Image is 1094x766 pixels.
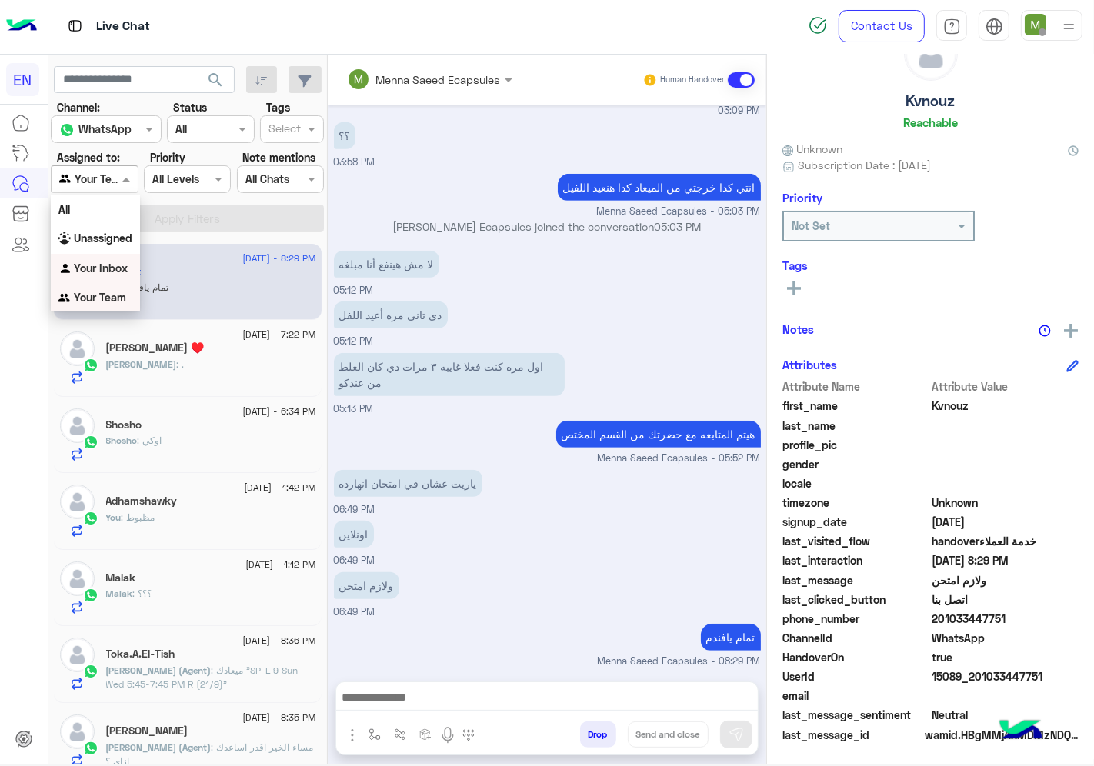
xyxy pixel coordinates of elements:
[242,405,315,418] span: [DATE] - 6:34 PM
[57,149,120,165] label: Assigned to:
[334,555,375,566] span: 06:49 PM
[242,711,315,724] span: [DATE] - 8:35 PM
[60,638,95,672] img: defaultAdmin.png
[242,634,315,648] span: [DATE] - 8:36 PM
[906,92,956,110] h5: Kvnouz
[439,726,457,744] img: send voice note
[782,358,837,371] h6: Attributes
[60,485,95,519] img: defaultAdmin.png
[580,721,616,748] button: Drop
[83,358,98,373] img: WhatsApp
[58,291,74,307] img: INBOX.AGENTFILTER.YOURTEAM
[106,571,136,584] h5: Malak
[782,514,929,530] span: signup_date
[462,729,475,741] img: make a call
[598,451,761,466] span: Menna Saeed Ecapsules - 05:52 PM
[782,398,929,414] span: first_name
[1059,17,1079,36] img: profile
[556,421,761,448] p: 11/9/2025, 5:52 PM
[334,285,374,296] span: 05:12 PM
[122,511,155,523] span: مظبوط
[106,418,142,431] h5: Shosho
[334,353,565,396] p: 11/9/2025, 5:13 PM
[932,495,1079,511] span: Unknown
[334,156,375,168] span: 03:58 PM
[58,203,70,216] b: All
[925,727,1079,743] span: wamid.HBgMMjAxMDMzNDQ3NzUxFQIAEhgUM0EyNTRCMzcwOTBBOTBFMEJGNDMA
[334,403,374,415] span: 05:13 PM
[394,728,406,741] img: Trigger scenario
[936,10,967,42] a: tab
[932,688,1079,704] span: null
[932,572,1079,588] span: ولازم امتحن
[334,335,374,347] span: 05:12 PM
[943,18,961,35] img: tab
[106,341,205,355] h5: AHMED MOUSTAFA ♥️
[905,28,957,80] img: defaultAdmin.png
[419,728,432,741] img: create order
[60,331,95,366] img: defaultAdmin.png
[242,251,315,265] span: [DATE] - 8:29 PM
[106,511,122,523] span: You
[782,378,929,395] span: Attribute Name
[1039,325,1051,337] img: notes
[60,714,95,749] img: defaultAdmin.png
[83,664,98,679] img: WhatsApp
[83,511,98,526] img: WhatsApp
[266,99,290,115] label: Tags
[83,588,98,603] img: WhatsApp
[809,16,827,35] img: spinner
[51,205,324,232] button: Apply Filters
[106,435,138,446] span: Shosho
[782,191,822,205] h6: Priority
[782,437,929,453] span: profile_pic
[57,99,100,115] label: Channel:
[362,721,388,747] button: select flow
[628,721,709,748] button: Send and close
[782,322,814,336] h6: Notes
[334,122,355,149] p: 11/9/2025, 3:58 PM
[244,481,315,495] span: [DATE] - 1:42 PM
[173,99,207,115] label: Status
[58,261,74,277] img: INBOX.AGENTFILTER.YOURINBOX
[242,328,315,341] span: [DATE] - 7:22 PM
[334,470,482,497] p: 11/9/2025, 6:49 PM
[782,668,929,684] span: UserId
[6,10,37,42] img: Logo
[932,398,1079,414] span: Kvnouz
[932,649,1079,665] span: true
[83,741,98,756] img: WhatsApp
[798,157,931,173] span: Subscription Date : [DATE]
[719,104,761,118] span: 03:09 PM
[206,71,225,89] span: search
[660,74,725,86] small: Human Handover
[782,495,929,511] span: timezone
[729,727,744,742] img: send message
[782,552,929,568] span: last_interaction
[1064,324,1078,338] img: add
[74,291,126,304] b: Your Team
[782,258,1079,272] h6: Tags
[701,624,761,651] p: 11/9/2025, 8:29 PM
[932,668,1079,684] span: 15089_201033447751
[782,630,929,646] span: ChannelId
[334,521,374,548] p: 11/9/2025, 6:49 PM
[932,630,1079,646] span: 2
[343,726,362,744] img: send attachment
[782,727,922,743] span: last_message_id
[782,649,929,665] span: HandoverOn
[932,475,1079,491] span: null
[74,261,128,275] b: Your Inbox
[782,611,929,627] span: phone_number
[986,18,1003,35] img: tab
[932,591,1079,608] span: اتصل بنا
[782,475,929,491] span: locale
[197,66,235,99] button: search
[106,495,178,508] h5: Adhamshawky
[266,120,301,140] div: Select
[782,707,929,723] span: last_message_sentiment
[138,435,162,446] span: اوكي
[903,115,958,129] h6: Reachable
[6,63,39,96] div: EN
[782,533,929,549] span: last_visited_flow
